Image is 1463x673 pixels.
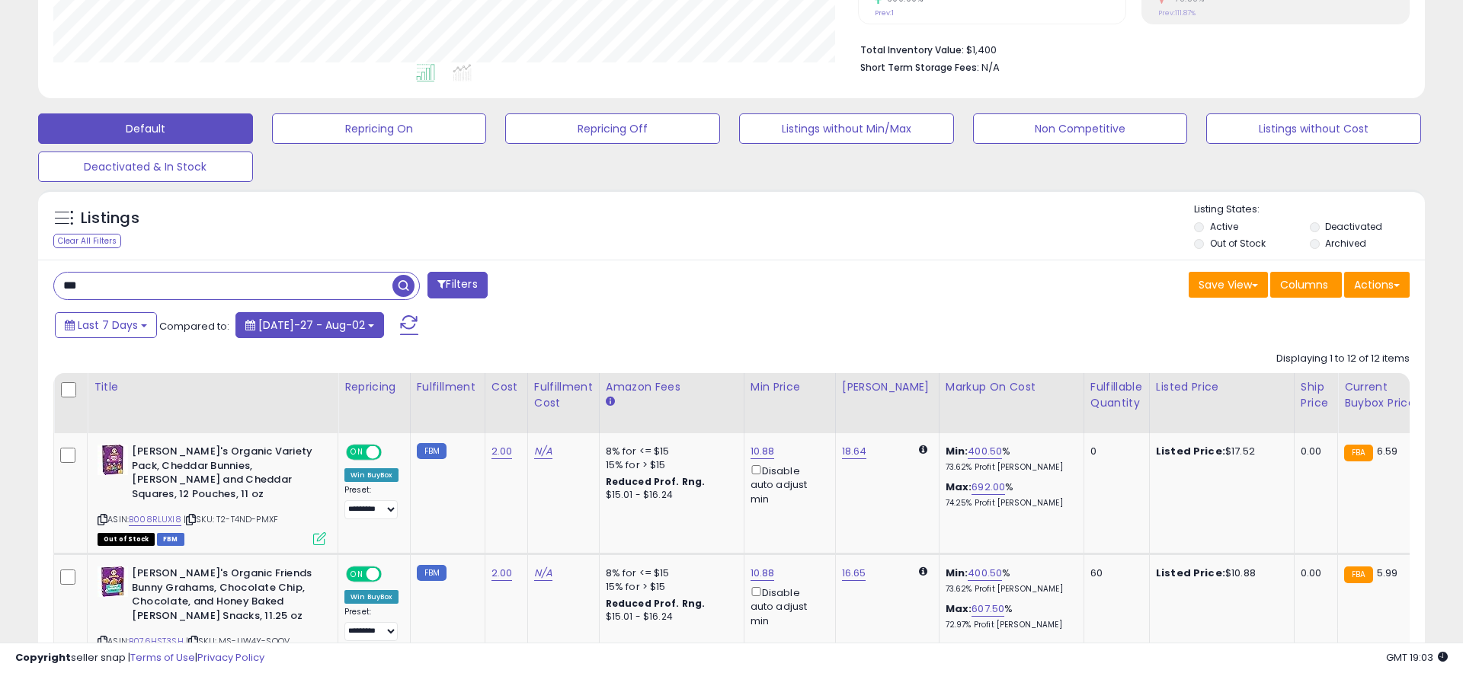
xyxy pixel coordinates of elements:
[946,480,1072,509] div: %
[78,317,138,333] span: Last 7 Days
[1270,272,1342,298] button: Columns
[751,444,775,459] a: 10.88
[1377,444,1398,458] span: 6.59
[235,312,384,338] button: [DATE]-27 - Aug-02
[157,533,184,546] span: FBM
[946,602,1072,630] div: %
[94,379,331,395] div: Title
[946,584,1072,595] p: 73.62% Profit [PERSON_NAME]
[973,113,1188,144] button: Non Competitive
[981,60,1000,75] span: N/A
[197,650,264,665] a: Privacy Policy
[1156,444,1225,458] b: Listed Price:
[946,445,1072,473] div: %
[132,566,317,627] b: [PERSON_NAME]'s Organic Friends Bunny Grahams, Chocolate Chip, Chocolate, and Honey Baked [PERSON...
[606,611,732,624] div: $15.01 - $16.24
[344,590,399,604] div: Win BuyBox
[1156,566,1225,580] b: Listed Price:
[968,566,1002,581] a: 400.50
[946,566,968,580] b: Min:
[751,566,775,581] a: 10.88
[1189,272,1268,298] button: Save View
[968,444,1002,459] a: 400.50
[946,566,1072,595] div: %
[606,395,615,409] small: Amazon Fees.
[1090,379,1143,411] div: Fulfillable Quantity
[946,379,1077,395] div: Markup on Cost
[751,379,829,395] div: Min Price
[875,8,894,18] small: Prev: 1
[1210,237,1266,250] label: Out of Stock
[491,444,513,459] a: 2.00
[739,113,954,144] button: Listings without Min/Max
[1090,566,1138,580] div: 60
[347,568,367,581] span: ON
[55,312,157,338] button: Last 7 Days
[946,498,1072,509] p: 74.25% Profit [PERSON_NAME]
[972,601,1004,617] a: 607.50
[1276,352,1410,366] div: Displaying 1 to 12 of 12 items
[344,607,399,641] div: Preset:
[1158,8,1196,18] small: Prev: 111.87%
[98,533,155,546] span: All listings that are currently out of stock and unavailable for purchase on Amazon
[1156,379,1288,395] div: Listed Price
[1344,445,1372,461] small: FBA
[379,568,404,581] span: OFF
[1206,113,1421,144] button: Listings without Cost
[379,446,404,459] span: OFF
[606,445,732,458] div: 8% for <= $15
[1210,220,1238,233] label: Active
[946,462,1072,473] p: 73.62% Profit [PERSON_NAME]
[184,513,278,525] span: | SKU: T2-T4ND-PMXF
[98,566,128,597] img: 51CUBLjXWBL._SL40_.jpg
[417,565,447,581] small: FBM
[38,152,253,182] button: Deactivated & In Stock
[842,444,867,459] a: 18.64
[344,379,404,395] div: Repricing
[1090,445,1138,458] div: 0
[81,208,139,229] h5: Listings
[344,468,399,482] div: Win BuyBox
[417,379,479,395] div: Fulfillment
[344,485,399,519] div: Preset:
[1156,566,1282,580] div: $10.88
[946,601,972,616] b: Max:
[946,480,972,494] b: Max:
[1156,445,1282,458] div: $17.52
[606,597,706,610] b: Reduced Prof. Rng.
[939,373,1084,433] th: The percentage added to the cost of goods (COGS) that forms the calculator for Min & Max prices.
[1377,566,1398,580] span: 5.99
[129,513,181,526] a: B008RLUXI8
[860,61,979,74] b: Short Term Storage Fees:
[946,444,968,458] b: Min:
[751,584,824,628] div: Disable auto adjust min
[606,379,738,395] div: Amazon Fees
[417,443,447,459] small: FBM
[132,445,317,505] b: [PERSON_NAME]'s Organic Variety Pack, Cheddar Bunnies, [PERSON_NAME] and Cheddar Squares, 12 Pouc...
[860,40,1398,58] li: $1,400
[946,620,1072,630] p: 72.97% Profit [PERSON_NAME]
[606,489,732,502] div: $15.01 - $16.24
[258,317,365,333] span: [DATE]-27 - Aug-02
[534,379,593,411] div: Fulfillment Cost
[1280,277,1328,292] span: Columns
[972,480,1005,495] a: 692.00
[491,566,513,581] a: 2.00
[606,580,732,594] div: 15% for > $15
[860,43,964,56] b: Total Inventory Value:
[1194,203,1424,217] p: Listing States:
[159,319,229,333] span: Compared to:
[1344,566,1372,583] small: FBA
[15,650,71,665] strong: Copyright
[130,650,195,665] a: Terms of Use
[98,445,326,544] div: ASIN:
[534,566,552,581] a: N/A
[606,566,732,580] div: 8% for <= $15
[1325,237,1366,250] label: Archived
[1301,379,1331,411] div: Ship Price
[15,651,264,665] div: seller snap | |
[751,462,824,506] div: Disable auto adjust min
[1344,272,1410,298] button: Actions
[842,566,866,581] a: 16.65
[1386,650,1448,665] span: 2025-08-13 19:03 GMT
